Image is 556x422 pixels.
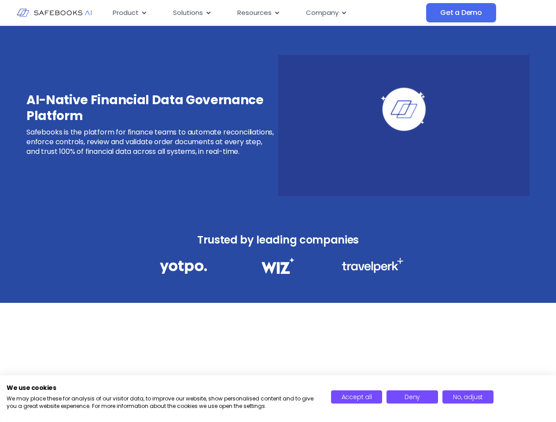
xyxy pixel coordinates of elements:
h2: We use cookies [7,384,318,392]
button: Accept all cookies [331,390,383,404]
img: Financial Data Governance 1 [160,258,207,276]
button: Deny all cookies [387,390,438,404]
a: Get a Demo [426,3,496,22]
p: Safebooks is the platform for finance teams to automate reconciliations, enforce controls, review... [26,127,276,156]
span: No, adjust [453,393,483,401]
span: Solutions [173,8,203,18]
span: Product [113,8,139,18]
img: Financial Data Governance 2 [257,258,298,274]
img: Financial Data Governance 3 [342,258,404,273]
p: We may place these for analysis of our visitor data, to improve our website, show personalised co... [7,395,318,410]
span: Accept all [342,393,372,401]
span: Get a Demo [440,8,482,17]
h3: AI-Native Financial Data Governance Platform [26,92,276,124]
button: Adjust cookie preferences [442,390,494,404]
div: Menu Toggle [106,4,426,22]
span: Resources [237,8,272,18]
h3: Trusted by leading companies [140,231,416,249]
nav: Menu [106,4,426,22]
span: Company [306,8,339,18]
span: Deny [405,393,420,401]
